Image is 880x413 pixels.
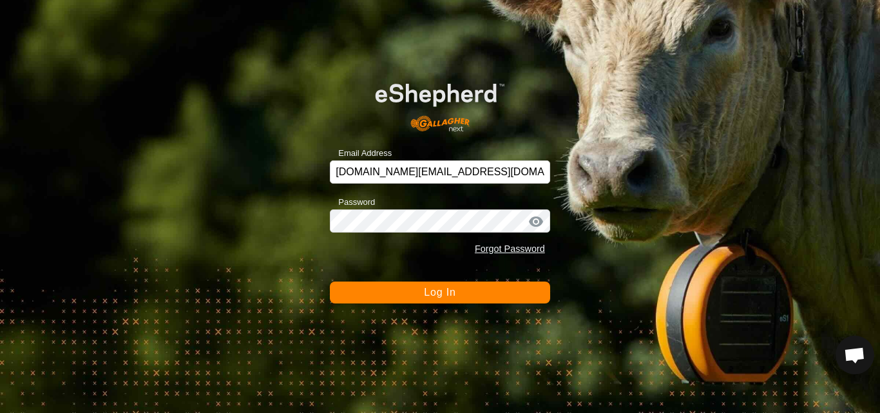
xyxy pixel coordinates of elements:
[330,147,392,160] label: Email Address
[424,287,455,298] span: Log In
[352,65,528,140] img: E-shepherd Logo
[836,336,874,374] a: Open chat
[475,244,545,254] a: Forgot Password
[330,282,550,303] button: Log In
[330,196,375,209] label: Password
[330,160,550,184] input: Email Address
